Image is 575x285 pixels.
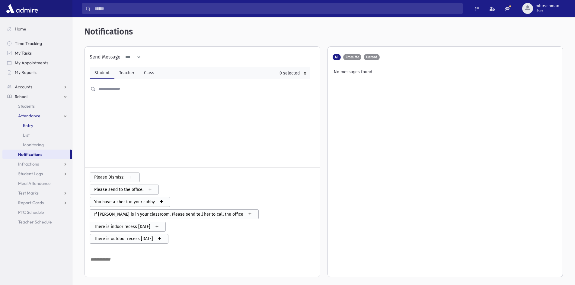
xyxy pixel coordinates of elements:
a: Entry [2,121,72,130]
a: Home [2,24,72,34]
span: Test Marks [18,190,39,196]
a: My Tasks [2,48,72,58]
a: Test Marks [2,188,72,198]
input: Search [91,3,462,14]
span: Notifications [18,152,42,157]
a: Teacher [114,67,139,79]
a: Teacher Schedule [2,217,72,227]
a: My Appointments [2,58,72,68]
span: + [150,222,164,231]
span: Students [18,103,35,109]
span: + [124,173,138,182]
a: Student Logs [2,169,72,179]
span: Entry [23,123,33,128]
button: There is indoor recess [DATE] + [90,222,166,232]
span: Please Dismiss: [92,174,124,180]
span: Time Tracking [15,41,42,46]
div: Send Message [90,53,120,61]
a: Monitoring [2,140,72,150]
span: If [PERSON_NAME] is in your classroom, Please send tell her to call the office [92,211,243,217]
span: Infractions [18,161,39,167]
span: Report Cards [18,200,44,205]
button: x [302,70,308,77]
a: My Reports [2,68,72,77]
span: Teacher Schedule [18,219,52,225]
img: AdmirePro [5,2,40,14]
span: User [535,8,559,13]
button: You have a check in your cubby + [90,197,170,207]
span: School [15,94,27,99]
button: There is outdoor recess [DATE] + [90,234,168,244]
span: All [335,55,338,59]
a: Infractions [2,159,72,169]
span: My Appointments [15,60,48,65]
span: mhirschman [535,4,559,8]
span: My Reports [15,70,37,75]
span: PTC Schedule [18,210,44,215]
span: List [23,132,30,138]
a: Report Cards [2,198,72,207]
span: Accounts [15,84,32,90]
span: Meal Attendance [18,181,51,186]
a: Student [90,67,114,79]
span: There is indoor recess [DATE] [92,223,150,230]
span: Notifications [85,27,133,37]
span: Student Logs [18,171,43,176]
span: Monitoring [23,142,44,147]
span: + [143,185,157,194]
span: From Me [346,55,359,59]
span: Attendance [18,113,40,119]
a: Accounts [2,82,72,92]
span: Home [15,26,26,32]
div: 0 selected [280,70,300,76]
a: Meal Attendance [2,179,72,188]
a: School [2,92,72,101]
a: Notifications [2,150,70,159]
a: Students [2,101,72,111]
span: Please send to the office: [92,186,143,193]
div: No messages found. [333,66,558,75]
a: Class [139,67,159,79]
button: Please Dismiss: + [90,173,140,182]
span: + [243,210,257,219]
span: + [153,235,166,243]
span: My Tasks [15,50,32,56]
a: PTC Schedule [2,207,72,217]
a: Attendance [2,111,72,121]
span: Unread [366,55,377,59]
a: Time Tracking [2,39,72,48]
a: List [2,130,72,140]
span: You have a check in your cubby [92,199,155,205]
span: There is outdoor recess [DATE] [92,236,153,242]
button: If [PERSON_NAME] is in your classroom, Please send tell her to call the office + [90,209,259,219]
button: Please send to the office: + [90,185,159,195]
div: AdntfToShow [333,54,380,60]
span: + [155,198,168,206]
